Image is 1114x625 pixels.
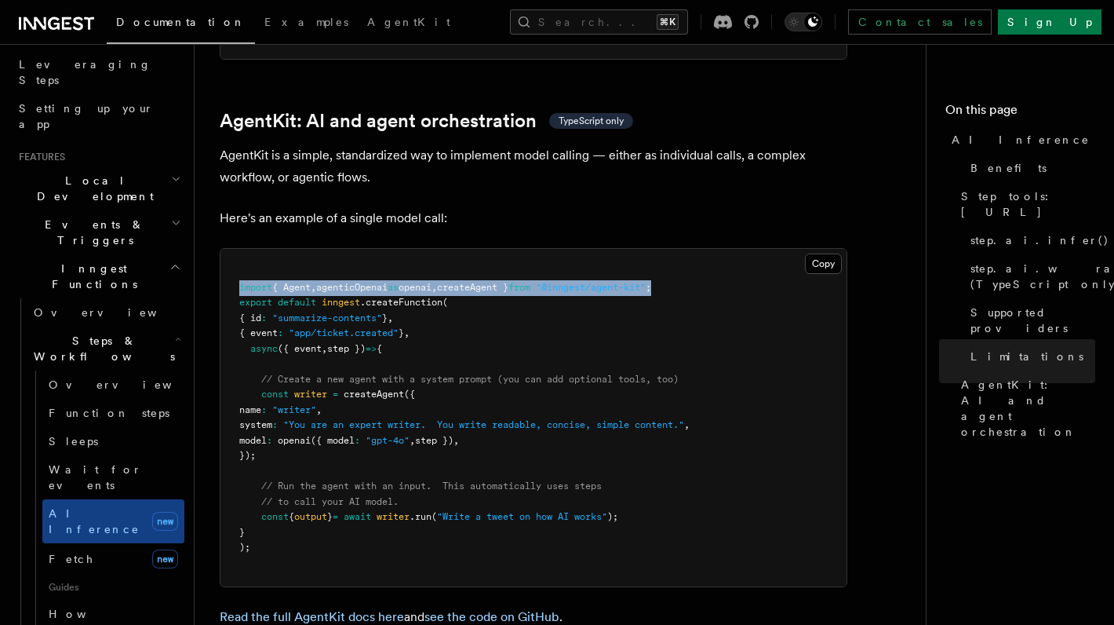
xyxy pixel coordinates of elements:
[13,166,184,210] button: Local Development
[431,282,437,293] span: ,
[410,435,415,446] span: ,
[366,343,377,354] span: =>
[49,507,140,535] span: AI Inference
[255,5,358,42] a: Examples
[42,371,184,399] a: Overview
[13,50,184,94] a: Leveraging Steps
[964,342,1095,371] a: Limitations
[13,254,184,298] button: Inngest Functions
[964,254,1095,298] a: step.ai.wrap() (TypeScript only)
[278,327,283,338] span: :
[952,132,1090,148] span: AI Inference
[239,327,278,338] span: { event
[970,305,1095,336] span: Supported providers
[327,511,333,522] span: }
[970,232,1109,248] span: step.ai.infer()
[152,512,178,531] span: new
[289,511,294,522] span: {
[13,151,65,163] span: Features
[239,312,261,323] span: { id
[49,463,142,492] span: Wait for events
[316,404,322,415] span: ,
[536,282,646,293] span: "@inngest/agent-kit"
[42,575,184,600] span: Guides
[272,312,382,323] span: "summarize-contents"
[998,9,1101,35] a: Sign Up
[431,511,437,522] span: (
[19,58,151,86] span: Leveraging Steps
[453,435,459,446] span: ,
[250,343,278,354] span: async
[294,389,327,400] span: writer
[945,126,1095,154] a: AI Inference
[415,435,453,446] span: step })
[442,297,448,308] span: (
[367,16,450,28] span: AgentKit
[399,282,431,293] span: openai
[289,327,399,338] span: "app/ticket.created"
[220,110,633,132] a: AgentKit: AI and agent orchestrationTypeScript only
[410,511,431,522] span: .run
[116,16,246,28] span: Documentation
[437,511,607,522] span: "Write a tweet on how AI works"
[239,404,261,415] span: name
[964,154,1095,182] a: Benefits
[27,327,184,371] button: Steps & Workflows
[344,389,404,400] span: createAgent
[261,481,602,492] span: // Run the agent with an input. This automatically uses steps
[264,16,348,28] span: Examples
[220,144,847,188] p: AgentKit is a simple, standardized way to implement model calling — either as individual calls, a...
[333,389,338,400] span: =
[333,511,338,522] span: =
[355,435,360,446] span: :
[49,553,94,565] span: Fetch
[404,389,415,400] span: ({
[272,404,316,415] span: "writer"
[27,333,175,364] span: Steps & Workflows
[970,160,1047,176] span: Benefits
[19,102,154,130] span: Setting up your app
[239,282,272,293] span: import
[278,435,311,446] span: openai
[261,404,267,415] span: :
[961,377,1095,440] span: AgentKit: AI and agent orchestration
[646,282,651,293] span: ;
[107,5,255,44] a: Documentation
[970,349,1083,364] span: Limitations
[322,343,327,354] span: ,
[388,282,399,293] span: as
[684,419,690,430] span: ,
[388,312,393,323] span: ,
[272,282,311,293] span: { Agent
[785,13,822,31] button: Toggle dark mode
[49,407,169,419] span: Function steps
[13,261,169,292] span: Inngest Functions
[848,9,992,35] a: Contact sales
[239,450,256,461] span: });
[283,419,684,430] span: "You are an expert writer. You write readable, concise, simple content."
[42,499,184,543] a: AI Inferencenew
[382,312,388,323] span: }
[13,173,171,204] span: Local Development
[945,101,1095,126] h4: On this page
[220,207,847,229] p: Here's an example of a single model call:
[278,343,322,354] span: ({ event
[239,419,272,430] span: system
[404,327,410,338] span: ,
[49,378,210,391] span: Overview
[13,217,171,248] span: Events & Triggers
[964,298,1095,342] a: Supported providers
[261,374,679,385] span: // Create a new agent with a system prompt (you can add optional tools, too)
[955,371,1095,446] a: AgentKit: AI and agent orchestration
[327,343,366,354] span: step })
[239,542,250,553] span: );
[13,94,184,138] a: Setting up your app
[239,435,267,446] span: model
[559,115,624,127] span: TypeScript only
[27,298,184,327] a: Overview
[42,455,184,499] a: Wait for events
[316,282,388,293] span: agenticOpenai
[294,511,327,522] span: output
[358,5,460,42] a: AgentKit
[13,210,184,254] button: Events & Triggers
